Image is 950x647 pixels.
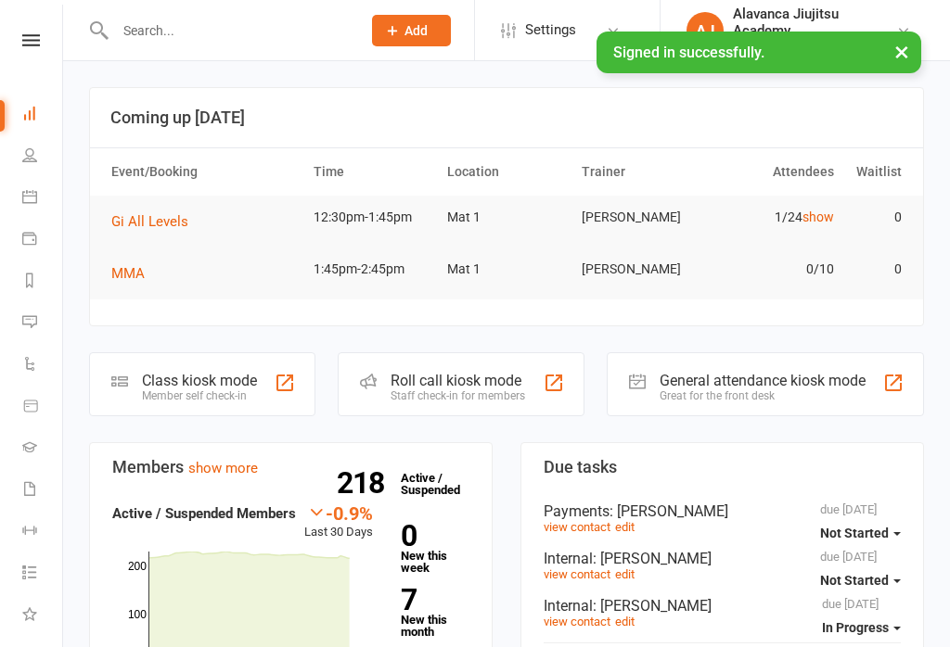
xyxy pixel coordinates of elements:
a: 218Active / Suspended [392,458,473,510]
button: Not Started [820,564,901,597]
div: -0.9% [304,502,373,523]
th: Attendees [708,148,842,196]
span: : [PERSON_NAME] [593,597,712,615]
input: Search... [109,18,348,44]
a: show more [188,460,258,476]
a: Payments [22,220,64,261]
a: Product Sales [22,387,64,428]
button: Gi All Levels [111,210,201,233]
h3: Coming up [DATE] [110,108,903,127]
div: Staff check-in for members [391,389,525,402]
a: edit [615,567,635,581]
a: What's New [22,595,64,637]
button: MMA [111,262,158,285]
a: Reports [22,261,64,303]
span: Signed in successfully. [613,44,764,61]
td: 1:45pm-2:45pm [305,247,440,291]
span: Not Started [820,526,889,540]
h3: Members [112,458,469,476]
a: view contact [544,615,610,628]
span: Settings [525,9,576,51]
td: Mat 1 [439,196,573,239]
td: 0 [842,196,909,239]
a: edit [615,615,635,628]
th: Event/Booking [103,148,305,196]
td: 1/24 [708,196,842,239]
strong: 218 [337,469,392,497]
td: 12:30pm-1:45pm [305,196,440,239]
div: Last 30 Days [304,502,373,542]
a: 0New this week [401,522,469,574]
div: Payments [544,502,901,520]
span: Not Started [820,573,889,588]
div: Great for the front desk [660,389,866,402]
div: Alavanca Jiujitsu Academy [733,6,896,39]
strong: 7 [401,586,462,614]
a: view contact [544,567,610,581]
div: General attendance kiosk mode [660,372,866,389]
td: 0 [842,247,909,291]
strong: 0 [401,522,462,550]
strong: Active / Suspended Members [112,505,296,522]
a: show [802,209,834,224]
h3: Due tasks [544,458,901,476]
a: view contact [544,520,610,534]
span: : [PERSON_NAME] [593,550,712,567]
td: Mat 1 [439,247,573,291]
div: Class kiosk mode [142,372,257,389]
a: Calendar [22,178,64,220]
button: Add [372,15,451,46]
th: Trainer [573,148,708,196]
a: edit [615,520,635,534]
button: Not Started [820,516,901,550]
td: [PERSON_NAME] [573,196,708,239]
div: Member self check-in [142,389,257,402]
td: 0/10 [708,247,842,291]
span: In Progress [822,620,889,635]
span: Add [404,23,428,38]
div: Roll call kiosk mode [391,372,525,389]
span: MMA [111,265,145,282]
td: [PERSON_NAME] [573,247,708,291]
div: AJ [687,12,724,49]
span: Gi All Levels [111,213,188,230]
th: Location [439,148,573,196]
button: In Progress [822,611,901,644]
th: Time [305,148,440,196]
a: 7New this month [401,586,469,638]
th: Waitlist [842,148,909,196]
div: Internal [544,597,901,615]
div: Internal [544,550,901,567]
button: × [885,32,918,71]
a: People [22,136,64,178]
a: Dashboard [22,95,64,136]
span: : [PERSON_NAME] [610,502,728,520]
